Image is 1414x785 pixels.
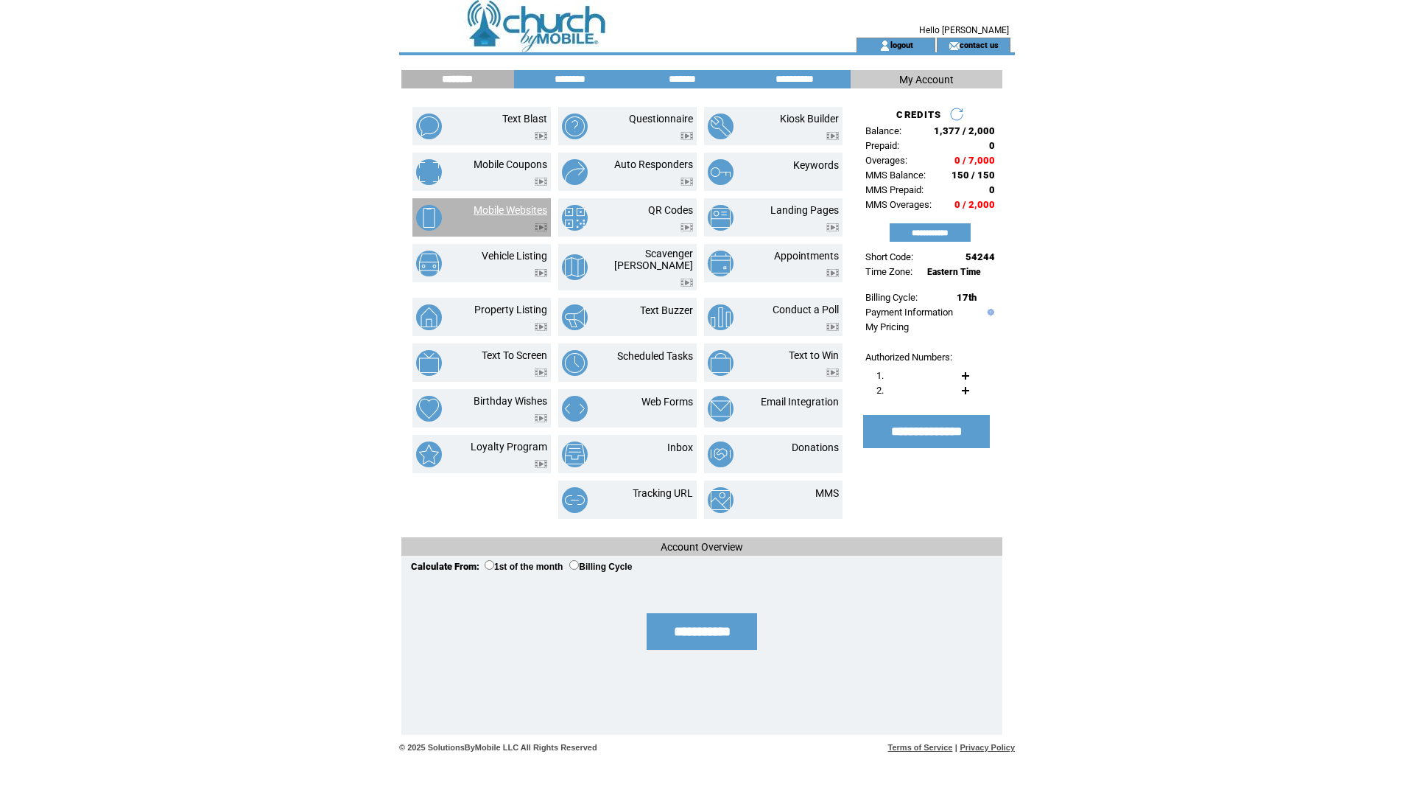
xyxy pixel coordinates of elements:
[708,350,734,376] img: text-to-win.png
[708,205,734,231] img: landing-pages.png
[708,251,734,276] img: appointments.png
[416,251,442,276] img: vehicle-listing.png
[865,352,952,363] span: Authorized Numbers:
[899,74,954,86] span: My Account
[562,442,588,467] img: inbox.png
[680,279,693,287] img: video.png
[474,304,547,315] a: Property Listing
[640,304,693,316] a: Text Buzzer
[667,442,693,453] a: Inbox
[865,184,924,195] span: MMS Prepaid:
[780,113,839,125] a: Kiosk Builder
[416,205,442,231] img: mobile-websites.png
[773,304,839,315] a: Conduct a Poll
[680,223,693,231] img: video.png
[562,350,588,376] img: scheduled-tasks.png
[569,562,632,572] label: Billing Cycle
[614,158,693,170] a: Auto Responders
[826,323,839,331] img: video.png
[569,560,579,570] input: Billing Cycle
[641,396,693,408] a: Web Forms
[680,178,693,186] img: video.png
[793,159,839,171] a: Keywords
[865,307,953,318] a: Payment Information
[919,25,1009,35] span: Hello [PERSON_NAME]
[411,561,479,572] span: Calculate From:
[648,204,693,216] a: QR Codes
[896,109,941,120] span: CREDITS
[471,441,547,453] a: Loyalty Program
[879,40,890,52] img: account_icon.gif
[770,204,839,216] a: Landing Pages
[955,743,957,752] span: |
[984,309,994,315] img: help.gif
[708,159,734,185] img: keywords.png
[954,199,995,210] span: 0 / 2,000
[865,125,901,136] span: Balance:
[680,132,693,140] img: video.png
[416,304,442,330] img: property-listing.png
[661,541,743,553] span: Account Overview
[949,40,960,52] img: contact_us_icon.gif
[535,178,547,186] img: video.png
[633,487,693,499] a: Tracking URL
[865,292,918,303] span: Billing Cycle:
[474,395,547,407] a: Birthday Wishes
[708,442,734,467] img: donations.png
[865,251,913,262] span: Short Code:
[876,385,884,396] span: 2.
[562,114,588,139] img: questionnaire.png
[865,140,899,151] span: Prepaid:
[708,396,734,422] img: email-integration.png
[562,159,588,185] img: auto-responders.png
[960,743,1015,752] a: Privacy Policy
[535,414,547,422] img: video.png
[562,304,588,330] img: text-buzzer.png
[535,323,547,331] img: video.png
[562,396,588,422] img: web-forms.png
[826,269,839,277] img: video.png
[399,743,597,752] span: © 2025 SolutionsByMobile LLC All Rights Reserved
[416,114,442,139] img: text-blast.png
[614,248,693,271] a: Scavenger [PERSON_NAME]
[502,113,547,125] a: Text Blast
[416,442,442,467] img: loyalty-program.png
[416,396,442,422] img: birthday-wishes.png
[934,125,995,136] span: 1,377 / 2,000
[954,155,995,166] span: 0 / 7,000
[927,267,981,277] span: Eastern Time
[989,184,995,195] span: 0
[482,250,547,262] a: Vehicle Listing
[562,205,588,231] img: qr-codes.png
[761,396,839,408] a: Email Integration
[815,487,839,499] a: MMS
[957,292,977,303] span: 17th
[865,266,912,277] span: Time Zone:
[482,349,547,361] a: Text To Screen
[562,254,588,280] img: scavenger-hunt.png
[535,132,547,140] img: video.png
[416,159,442,185] img: mobile-coupons.png
[826,132,839,140] img: video.png
[535,223,547,231] img: video.png
[485,562,563,572] label: 1st of the month
[535,369,547,377] img: video.png
[535,460,547,468] img: video.png
[535,269,547,277] img: video.png
[960,40,999,49] a: contact us
[865,155,907,166] span: Overages:
[617,350,693,362] a: Scheduled Tasks
[965,251,995,262] span: 54244
[708,114,734,139] img: kiosk-builder.png
[474,204,547,216] a: Mobile Websites
[952,170,995,181] span: 150 / 150
[826,369,839,377] img: video.png
[989,140,995,151] span: 0
[708,487,734,513] img: mms.png
[826,223,839,231] img: video.png
[865,321,909,332] a: My Pricing
[774,250,839,262] a: Appointments
[708,304,734,330] img: conduct-a-poll.png
[789,349,839,361] a: Text to Win
[485,560,494,570] input: 1st of the month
